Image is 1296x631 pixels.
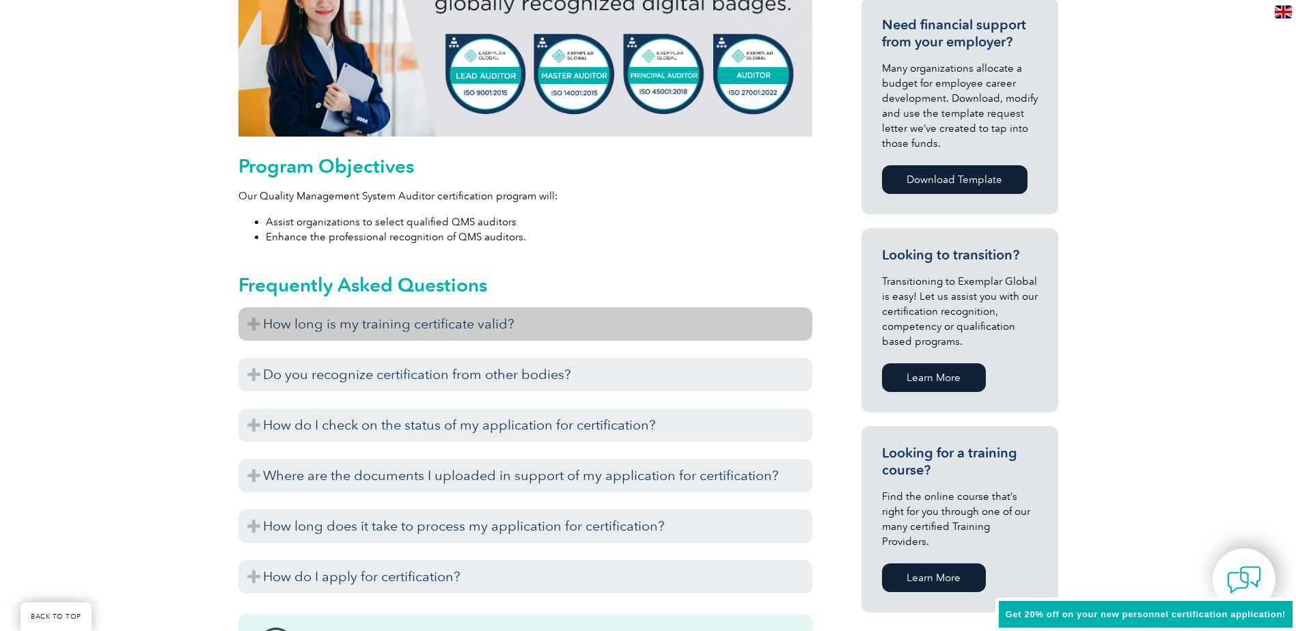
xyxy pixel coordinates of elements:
h3: How long is my training certificate valid? [238,307,812,341]
h3: How long does it take to process my application for certification? [238,509,812,543]
p: Transitioning to Exemplar Global is easy! Let us assist you with our certification recognition, c... [882,274,1038,349]
li: Assist organizations to select qualified QMS auditors [266,214,812,229]
h3: Looking for a training course? [882,445,1038,479]
p: Our Quality Management System Auditor certification program will: [238,188,812,204]
h3: How do I apply for certification? [238,560,812,593]
h3: Looking to transition? [882,247,1038,264]
p: Find the online course that’s right for you through one of our many certified Training Providers. [882,489,1038,549]
li: Enhance the professional recognition of QMS auditors. [266,229,812,244]
a: Download Template [882,165,1028,194]
img: contact-chat.png [1227,563,1261,597]
h3: How do I check on the status of my application for certification? [238,408,812,442]
h2: Frequently Asked Questions [238,274,812,296]
a: Learn More [882,363,986,392]
h2: Program Objectives [238,155,812,177]
a: Learn More [882,563,986,592]
img: en [1275,5,1292,18]
span: Get 20% off on your new personnel certification application! [1006,609,1286,619]
a: BACK TO TOP [20,602,92,631]
h3: Where are the documents I uploaded in support of my application for certification? [238,459,812,492]
h3: Do you recognize certification from other bodies? [238,358,812,391]
h3: Need financial support from your employer? [882,16,1038,51]
p: Many organizations allocate a budget for employee career development. Download, modify and use th... [882,61,1038,151]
